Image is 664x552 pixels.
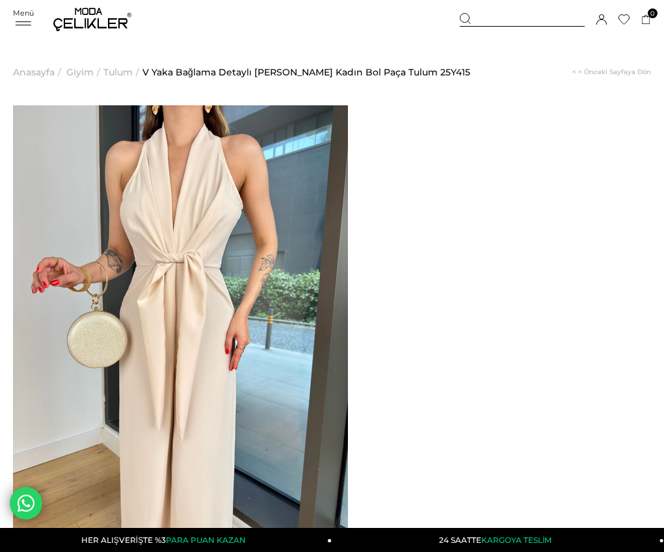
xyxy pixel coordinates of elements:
[648,8,657,18] span: 0
[13,8,34,18] span: Menü
[481,535,551,545] span: KARGOYA TESLİM
[609,315,635,341] span: Next
[641,15,651,25] a: 0
[332,528,663,552] a: 24 SAATTEKARGOYA TESLİM
[103,39,133,105] a: Tulum
[66,39,103,105] li: >
[103,39,142,105] li: >
[13,39,55,105] a: Anasayfa
[572,39,651,105] a: < < Önceki Sayfaya Dön
[53,8,131,31] img: logo
[66,39,94,105] a: Giyim
[166,535,246,545] span: PARA PUAN KAZAN
[13,105,348,551] img: Madox Tulum 25Y415
[142,39,470,105] a: V Yaka Bağlama Detaylı [PERSON_NAME] Kadın Bol Paça Tulum 25Y415
[13,39,64,105] li: >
